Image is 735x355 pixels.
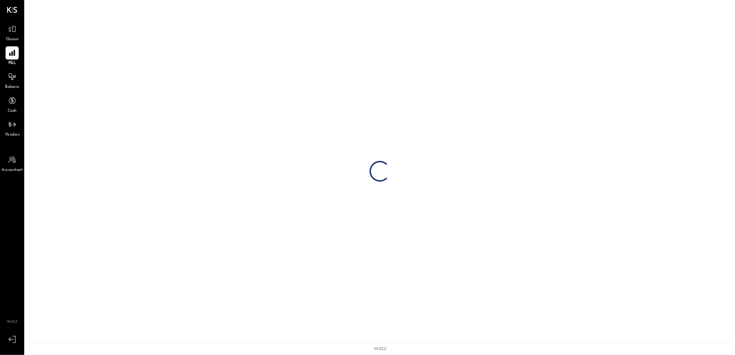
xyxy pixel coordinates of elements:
span: Queue [6,36,19,43]
span: Accountant [2,167,23,173]
a: Accountant [0,153,24,173]
div: v 4.32.2 [374,346,386,352]
span: Cash [8,108,17,114]
a: Queue [0,22,24,43]
span: Vendors [5,132,20,138]
a: Vendors [0,118,24,138]
span: Balance [5,84,19,90]
span: P&L [8,60,16,66]
a: P&L [0,46,24,66]
a: Cash [0,94,24,114]
a: Balance [0,70,24,90]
